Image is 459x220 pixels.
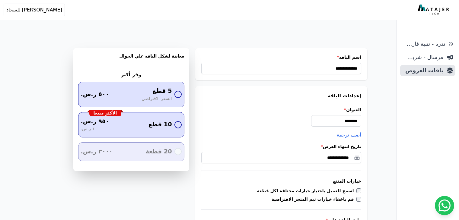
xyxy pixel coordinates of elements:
span: ١٠٠٠ ر.س. [81,126,102,132]
h2: وفر أكثر [121,71,141,78]
span: 5 قطع [152,87,172,96]
label: قم باخفاء خيارات ثيم المتجر الافتراضية [272,196,356,202]
h3: إعدادات الباقة [201,92,361,99]
span: 10 قطع [148,120,172,129]
span: باقات العروض [403,66,443,75]
div: الأكثر مبيعا [89,110,121,117]
h3: معاينة لشكل الباقه علي الجوال [78,53,184,66]
label: تاريخ انتهاء العرض [201,143,361,149]
span: مرسال - شريط دعاية [403,53,443,61]
h3: خيارات المنتج [201,178,361,184]
span: ٩٥٠ ر.س. [81,117,109,126]
span: أضف ترجمة [337,132,361,138]
label: اسمح للعميل باختيار خيارات مختلفة لكل قطعة [257,188,356,194]
span: 20 قطعة [145,147,172,156]
button: أضف ترجمة [337,131,361,139]
label: اسم الباقة [201,54,361,60]
span: السعر الافتراضي [142,96,172,102]
span: ٢٠٠٠ ر.س. [81,147,113,156]
span: ندرة - تنبية قارب علي النفاذ [403,40,445,48]
label: العنوان [201,107,361,113]
button: [PERSON_NAME] للسجاد [4,4,65,16]
span: ٥٠٠ ر.س. [81,90,109,99]
span: [PERSON_NAME] للسجاد [6,6,62,14]
img: MatajerTech Logo [418,5,451,15]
